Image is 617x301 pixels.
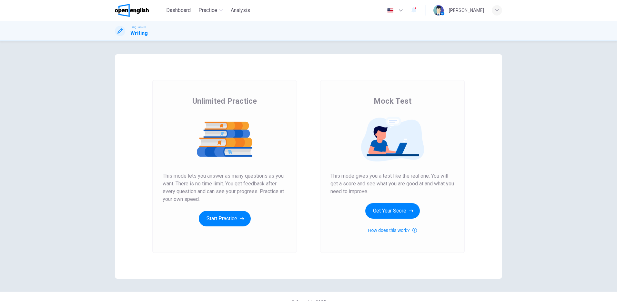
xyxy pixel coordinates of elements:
span: Unlimited Practice [192,96,257,106]
button: Analysis [228,5,253,16]
button: Start Practice [199,211,251,226]
span: Dashboard [166,6,191,14]
button: How does this work? [368,226,417,234]
img: Profile picture [433,5,444,16]
span: Linguaskill [130,25,146,29]
img: en [386,8,394,13]
button: Get Your Score [365,203,420,219]
span: Mock Test [374,96,411,106]
button: Practice [196,5,226,16]
span: This mode gives you a test like the real one. You will get a score and see what you are good at a... [330,172,454,195]
h1: Writing [130,29,148,37]
a: OpenEnglish logo [115,4,164,17]
button: Dashboard [164,5,193,16]
span: Analysis [231,6,250,14]
span: Practice [198,6,217,14]
img: OpenEnglish logo [115,4,149,17]
div: [PERSON_NAME] [449,6,484,14]
span: This mode lets you answer as many questions as you want. There is no time limit. You get feedback... [163,172,287,203]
